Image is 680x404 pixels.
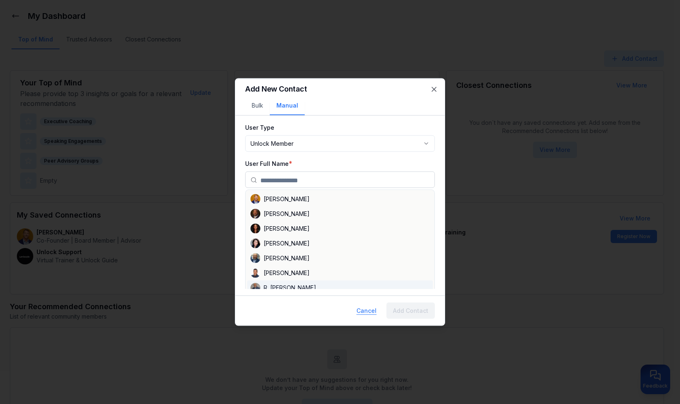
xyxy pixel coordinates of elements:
img: contact-avatar [250,283,260,293]
button: Cancel [350,303,383,319]
label: User Type [245,124,274,131]
img: contact-avatar [250,239,260,248]
label: User Full Name [245,160,289,167]
div: [PERSON_NAME] [247,192,433,207]
div: [PERSON_NAME] [247,236,433,251]
img: contact-avatar [250,194,260,204]
label: How I Remember Them [245,245,311,252]
button: Bulk [245,101,270,115]
label: Tags [245,196,260,203]
img: contact-avatar [250,253,260,263]
div: [PERSON_NAME] [247,207,433,221]
img: contact-avatar [250,209,260,219]
button: Manual [270,101,305,115]
div: Suggestions [246,190,434,313]
div: [PERSON_NAME] [247,266,433,280]
img: contact-avatar [250,224,260,234]
div: [PERSON_NAME] [247,221,433,236]
div: [PERSON_NAME] [247,251,433,266]
p: You must select from 2 to 5 tags [245,228,435,236]
div: R. [PERSON_NAME] [247,280,433,295]
h2: Add New Contact [245,85,435,93]
img: contact-avatar [250,268,260,278]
